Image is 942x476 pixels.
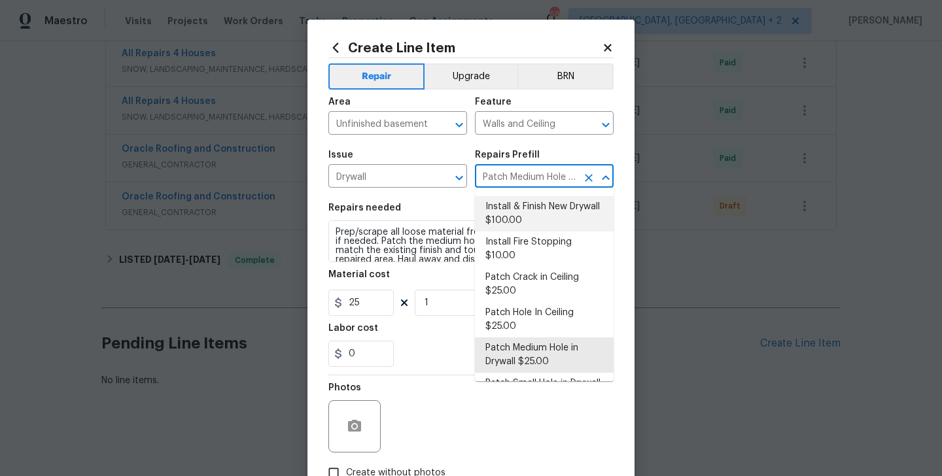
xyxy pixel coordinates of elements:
button: BRN [517,63,614,90]
h5: Repairs Prefill [475,150,540,160]
li: Patch Medium Hole in Drywall $25.00 [475,337,614,373]
h5: Repairs needed [328,203,401,212]
h5: Issue [328,150,353,160]
button: Clear [580,169,598,187]
h5: Photos [328,383,361,392]
h5: Feature [475,97,512,107]
li: Patch Hole In Ceiling $25.00 [475,302,614,337]
li: Patch Crack in Ceiling $25.00 [475,267,614,302]
button: Repair [328,63,425,90]
button: Close [597,169,615,187]
h2: Create Line Item [328,41,602,55]
button: Upgrade [425,63,518,90]
button: Open [597,116,615,134]
h5: Labor cost [328,324,378,333]
h5: Area [328,97,351,107]
button: Open [450,169,468,187]
li: Patch Small Hole in Drywall $25.00 [475,373,614,408]
li: Install & Finish New Drywall $100.00 [475,196,614,231]
button: Open [450,116,468,134]
h5: Material cost [328,270,390,279]
li: Install Fire Stopping $10.00 [475,231,614,267]
textarea: Prep/scrape all loose material from the damaged area; prime if needed. Patch the medium hole in t... [328,220,614,262]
